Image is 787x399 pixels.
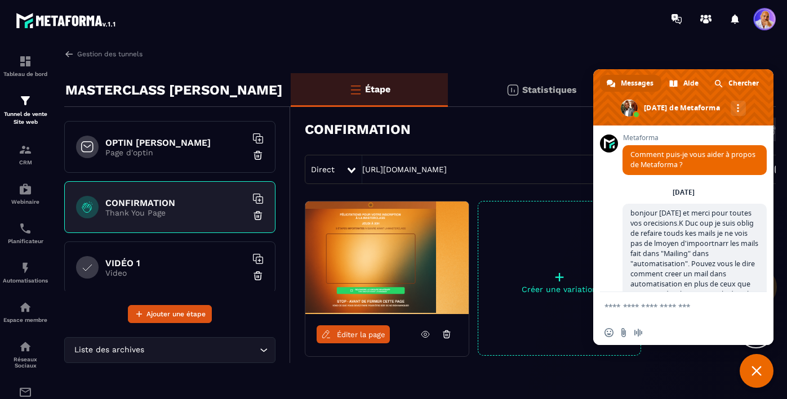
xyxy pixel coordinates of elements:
p: Espace membre [3,317,48,323]
p: CRM [3,159,48,165]
input: Search for option [146,344,257,356]
a: formationformationTableau de bord [3,46,48,86]
img: stats.20deebd0.svg [506,83,519,97]
p: Planificateur [3,238,48,244]
span: Chercher [728,75,759,92]
p: Video [105,268,246,277]
h3: CONFIRMATION [305,122,411,137]
img: bars-o.4a397970.svg [349,83,362,96]
img: automations [19,301,32,314]
h6: OPTIN [PERSON_NAME] [105,137,246,148]
h6: VIDÉO 1 [105,258,246,268]
p: Étape [365,84,390,95]
img: trash [252,210,264,221]
a: Éditer la page [317,325,390,343]
a: [URL][DOMAIN_NAME] [362,165,447,174]
img: automations [19,182,32,196]
div: Aide [662,75,706,92]
textarea: Entrez votre message... [604,302,737,312]
img: email [19,385,32,399]
p: + [478,269,641,285]
span: Aide [683,75,699,92]
a: Gestion des tunnels [64,49,143,59]
span: Insérer un emoji [604,328,613,337]
p: Créer une variation [478,285,641,294]
span: Liste des archives [72,344,146,356]
span: Ajouter une étape [146,308,206,320]
img: trash [252,150,264,161]
img: logo [16,10,117,30]
img: image [305,201,469,314]
div: Autres canaux [731,101,746,116]
span: Comment puis-je vous aider à propos de Metaforma ? [630,150,755,169]
p: Réseaux Sociaux [3,356,48,369]
p: MASTERCLASS [PERSON_NAME] [65,79,282,101]
span: Direct [311,165,335,174]
span: Message audio [634,328,643,337]
p: Thank You Page [105,208,246,217]
img: automations [19,261,32,275]
span: bonjour [DATE] et merci pour toutes vos orecisions.K Duc oup je suis oblig de refaire touds kes m... [630,208,758,339]
p: Tableau de bord [3,71,48,77]
a: schedulerschedulerPlanificateur [3,213,48,253]
a: formationformationTunnel de vente Site web [3,86,48,135]
span: Messages [621,75,653,92]
div: Chercher [708,75,767,92]
span: Éditer la page [337,330,385,339]
a: automationsautomationsWebinaire [3,174,48,213]
a: social-networksocial-networkRéseaux Sociaux [3,331,48,377]
a: formationformationCRM [3,135,48,174]
span: Metaforma [623,134,767,142]
img: formation [19,94,32,107]
img: social-network [19,340,32,353]
img: scheduler [19,222,32,235]
img: formation [19,55,32,68]
img: formation [19,143,32,156]
img: trash [252,270,264,281]
a: automationsautomationsEspace membre [3,292,48,331]
span: Envoyer un fichier [619,328,628,337]
p: Automatisations [3,277,48,284]
div: Search for option [64,337,275,363]
button: Ajouter une étape [128,305,212,323]
img: arrow [64,49,74,59]
div: [DATE] [673,189,695,196]
div: Fermer le chat [740,354,773,388]
a: automationsautomationsAutomatisations [3,253,48,292]
div: Messages [600,75,661,92]
p: Statistiques [522,84,577,95]
p: Tunnel de vente Site web [3,110,48,126]
p: Page d'optin [105,148,246,157]
h6: CONFIRMATION [105,198,246,208]
p: Webinaire [3,199,48,205]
